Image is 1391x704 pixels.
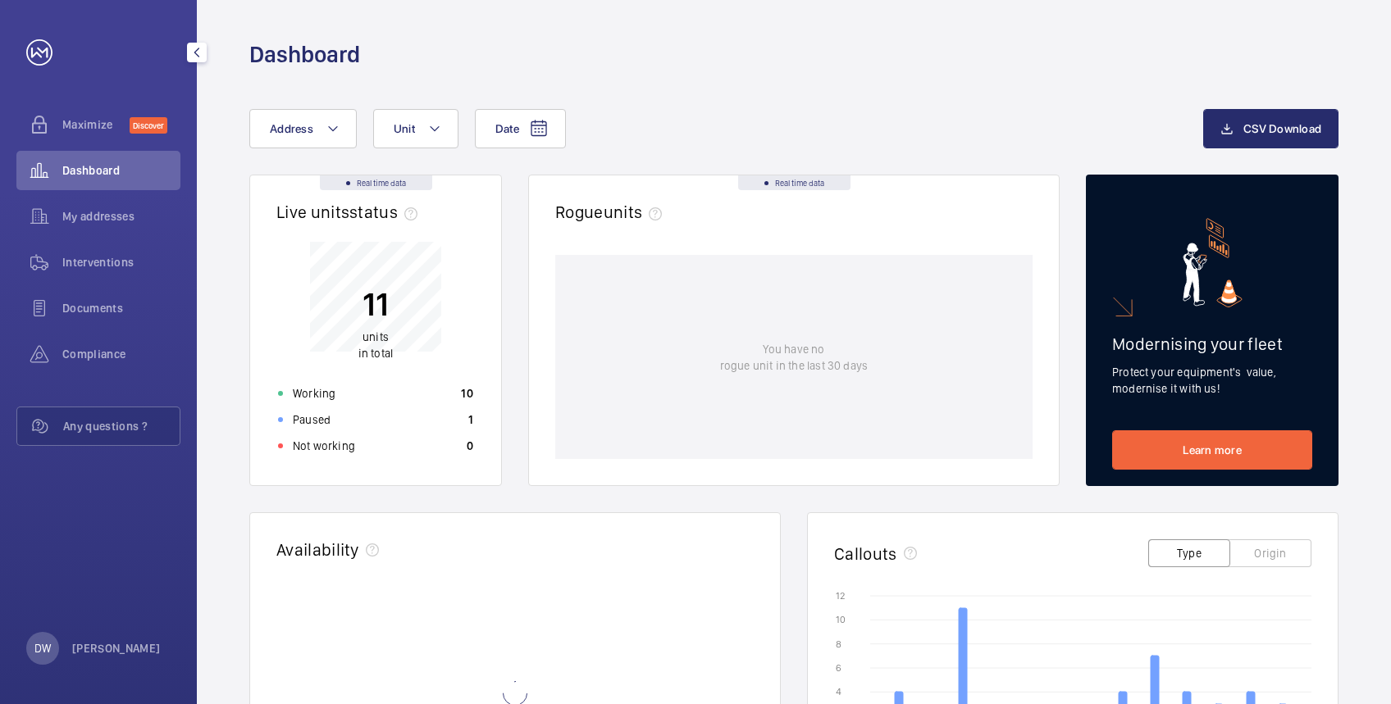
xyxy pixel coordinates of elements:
[495,122,519,135] span: Date
[63,418,180,434] span: Any questions ?
[293,411,331,428] p: Paused
[62,346,180,362] span: Compliance
[349,202,424,222] span: status
[293,385,335,402] p: Working
[293,438,355,454] p: Not working
[836,686,841,697] text: 4
[130,117,167,134] span: Discover
[836,638,841,650] text: 8
[1243,122,1321,135] span: CSV Download
[720,341,868,374] p: You have no rogue unit in the last 30 days
[604,202,669,222] span: units
[1203,109,1339,148] button: CSV Download
[555,202,668,222] h2: Rogue
[62,208,180,225] span: My addresses
[320,175,432,190] div: Real time data
[1229,539,1311,567] button: Origin
[468,411,473,428] p: 1
[363,330,389,343] span: units
[62,300,180,316] span: Documents
[62,116,130,133] span: Maximize
[1112,334,1312,354] h2: Modernising your fleet
[467,438,473,454] p: 0
[34,640,51,656] p: DW
[276,202,424,222] h2: Live units
[270,122,313,135] span: Address
[72,640,161,656] p: [PERSON_NAME]
[62,254,180,270] span: Interventions
[461,385,473,402] p: 10
[1112,430,1312,470] a: Learn more
[1183,218,1243,307] img: marketing-card.svg
[836,662,841,674] text: 6
[475,109,566,148] button: Date
[358,329,393,361] p: in total
[834,543,897,564] h2: Callouts
[738,175,851,190] div: Real time data
[276,539,359,560] h2: Availability
[358,284,393,325] p: 11
[1112,364,1312,397] p: Protect your equipment's value, modernise it with us!
[1148,539,1230,567] button: Type
[394,122,415,135] span: Unit
[373,109,458,148] button: Unit
[836,590,845,602] text: 12
[62,162,180,179] span: Dashboard
[249,39,360,70] h1: Dashboard
[249,109,357,148] button: Address
[836,614,846,625] text: 10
